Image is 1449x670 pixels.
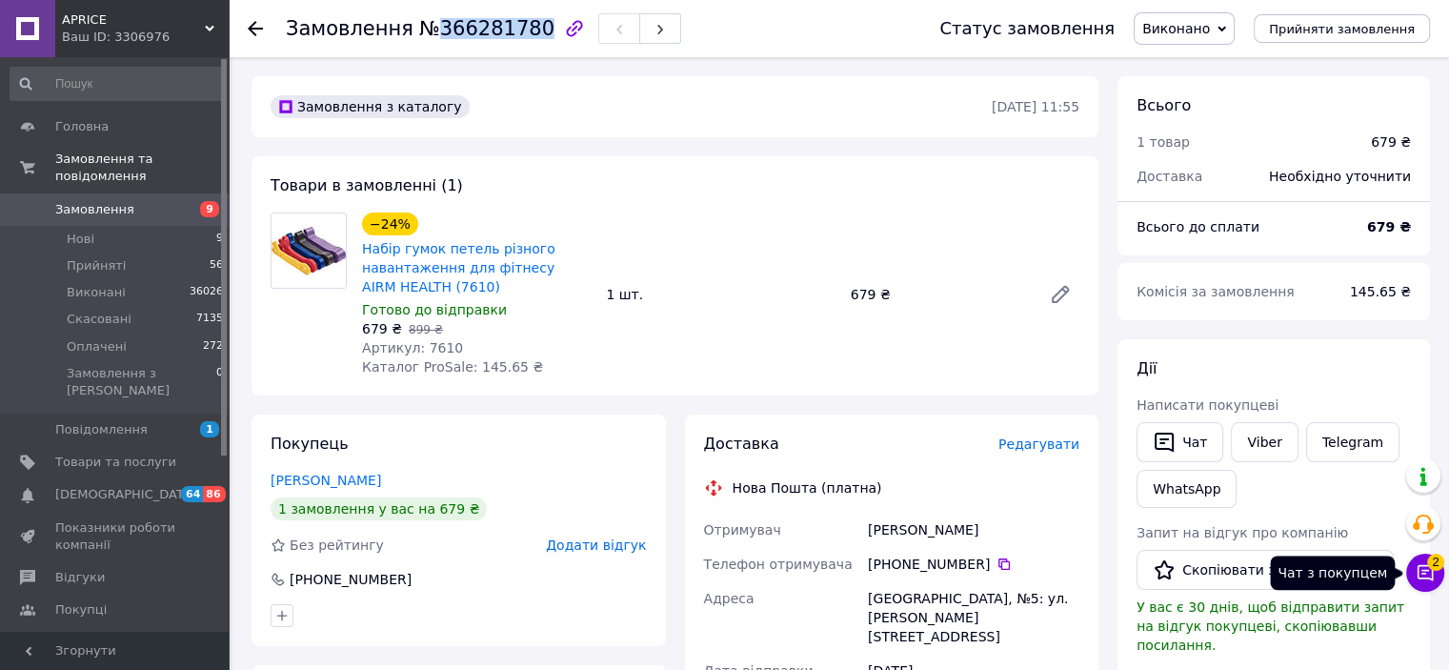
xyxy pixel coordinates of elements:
[1306,422,1399,462] a: Telegram
[271,497,487,520] div: 1 замовлення у вас на 679 ₴
[210,257,223,274] span: 56
[203,486,225,502] span: 86
[67,257,126,274] span: Прийняті
[271,176,463,194] span: Товари в замовленні (1)
[67,338,127,355] span: Оплачені
[868,555,1079,574] div: [PHONE_NUMBER]
[290,538,384,553] span: Без рейтингу
[728,478,887,497] div: Нова Пошта (платна)
[55,601,107,619] span: Покупці
[992,99,1079,114] time: [DATE] 11:55
[67,231,94,248] span: Нові
[1137,470,1237,508] a: WhatsApp
[362,213,418,235] div: −24%
[67,284,126,301] span: Виконані
[409,323,443,336] span: 899 ₴
[598,281,842,308] div: 1 шт.
[10,67,225,101] input: Пошук
[843,281,1034,308] div: 679 ₴
[216,365,223,399] span: 0
[55,151,229,185] span: Замовлення та повідомлення
[1406,554,1444,592] button: Чат з покупцем2
[248,19,263,38] div: Повернутися назад
[704,435,779,453] span: Доставка
[62,11,205,29] span: APRICE
[1137,284,1295,299] span: Комісія за замовлення
[1231,422,1298,462] a: Viber
[1137,550,1394,590] button: Скопіювати запит на відгук
[362,241,555,294] a: Набір гумок петель різного навантаження для фітнесу AIRM HEALTH (7610)
[67,365,216,399] span: Замовлення з [PERSON_NAME]
[1371,132,1411,152] div: 679 ₴
[55,486,196,503] span: [DEMOGRAPHIC_DATA]
[362,340,463,355] span: Артикул: 7610
[190,284,223,301] span: 36026
[864,581,1083,654] div: [GEOGRAPHIC_DATA], №5: ул. [PERSON_NAME][STREET_ADDRESS]
[55,421,148,438] span: Повідомлення
[1137,134,1190,150] span: 1 товар
[203,338,223,355] span: 272
[286,17,413,40] span: Замовлення
[1142,21,1210,36] span: Виконано
[271,435,349,453] span: Покупець
[1258,155,1422,197] div: Необхідно уточнити
[200,421,219,437] span: 1
[1367,219,1411,234] b: 679 ₴
[196,311,223,328] span: 7135
[1350,284,1411,299] span: 145.65 ₴
[271,95,470,118] div: Замовлення з каталогу
[1137,599,1404,653] span: У вас є 30 днів, щоб відправити запит на відгук покупцеві, скопіювавши посилання.
[1041,275,1079,314] a: Редагувати
[1137,525,1348,540] span: Запит на відгук про компанію
[181,486,203,502] span: 64
[1270,556,1395,590] div: Чат з покупцем
[1137,219,1259,234] span: Всього до сплати
[362,302,507,317] span: Готово до відправки
[55,519,176,554] span: Показники роботи компанії
[288,570,413,589] div: [PHONE_NUMBER]
[704,591,755,606] span: Адреса
[419,17,554,40] span: №366281780
[864,513,1083,547] div: [PERSON_NAME]
[998,437,1079,452] span: Редагувати
[362,359,543,375] span: Каталог ProSale: 145.65 ₴
[1137,359,1157,377] span: Дії
[271,473,381,488] a: [PERSON_NAME]
[1137,397,1278,413] span: Написати покупцеві
[55,569,105,586] span: Відгуки
[67,311,131,328] span: Скасовані
[272,213,346,288] img: Набір гумок петель різного навантаження для фітнесу AIRM HEALTH (7610)
[1137,422,1223,462] button: Чат
[546,538,646,553] span: Додати відгук
[1137,169,1202,184] span: Доставка
[55,118,109,135] span: Головна
[1269,22,1415,36] span: Прийняти замовлення
[55,201,134,218] span: Замовлення
[704,522,781,538] span: Отримувач
[62,29,229,46] div: Ваш ID: 3306976
[55,454,176,471] span: Товари та послуги
[1427,554,1444,571] span: 2
[216,231,223,248] span: 9
[362,321,402,336] span: 679 ₴
[1137,96,1191,114] span: Всього
[1254,14,1430,43] button: Прийняти замовлення
[939,19,1115,38] div: Статус замовлення
[704,557,853,572] span: Телефон отримувача
[200,201,219,217] span: 9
